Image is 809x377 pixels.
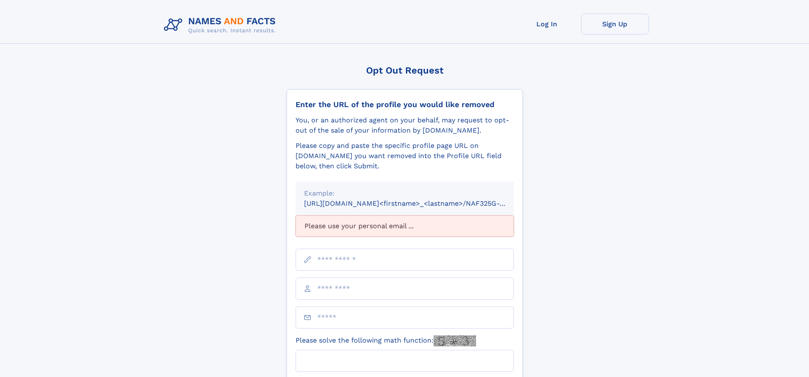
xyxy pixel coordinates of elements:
div: Opt Out Request [287,65,523,76]
div: Example: [304,188,505,198]
a: Log In [513,14,581,34]
div: You, or an authorized agent on your behalf, may request to opt-out of the sale of your informatio... [296,115,514,136]
a: Sign Up [581,14,649,34]
label: Please solve the following math function: [296,335,476,346]
div: Please use your personal email ... [296,215,514,237]
div: Please copy and paste the specific profile page URL on [DOMAIN_NAME] you want removed into the Pr... [296,141,514,171]
div: Enter the URL of the profile you would like removed [296,100,514,109]
small: [URL][DOMAIN_NAME]<firstname>_<lastname>/NAF325G-xxxxxxxx [304,199,530,207]
img: Logo Names and Facts [161,14,283,37]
